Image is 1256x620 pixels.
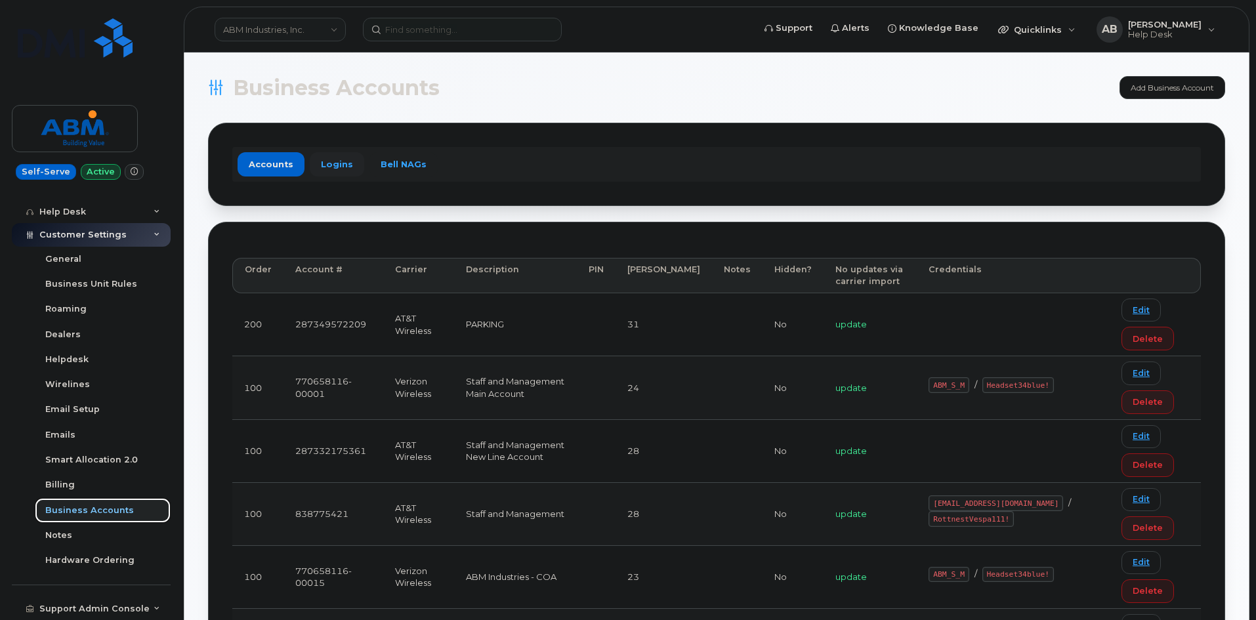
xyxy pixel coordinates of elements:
[616,420,712,483] td: 28
[232,483,283,546] td: 100
[383,356,455,419] td: Verizon Wireless
[835,319,867,329] span: update
[929,511,1014,527] code: RottnestVespa111!
[929,495,1063,511] code: [EMAIL_ADDRESS][DOMAIN_NAME]
[454,483,576,546] td: Staff and Management
[383,420,455,483] td: AT&T Wireless
[1121,488,1161,511] a: Edit
[982,377,1054,393] code: Headset34blue!
[929,567,969,583] code: ABM_S_M
[232,546,283,609] td: 100
[616,483,712,546] td: 28
[283,483,383,546] td: 838775421
[454,356,576,419] td: Staff and Management Main Account
[917,258,1110,294] th: Credentials
[369,152,438,176] a: Bell NAGs
[383,483,455,546] td: AT&T Wireless
[1121,299,1161,321] a: Edit
[383,546,455,609] td: Verizon Wireless
[283,356,383,419] td: 770658116-00001
[616,546,712,609] td: 23
[974,568,977,579] span: /
[1133,522,1163,534] span: Delete
[835,571,867,582] span: update
[310,152,364,176] a: Logins
[1121,579,1174,603] button: Delete
[616,356,712,419] td: 24
[974,379,977,390] span: /
[763,420,824,483] td: No
[283,293,383,356] td: 287349572209
[763,546,824,609] td: No
[1121,551,1161,574] a: Edit
[982,567,1054,583] code: Headset34blue!
[577,258,616,294] th: PIN
[283,546,383,609] td: 770658116-00015
[835,382,867,393] span: update
[383,258,455,294] th: Carrier
[763,483,824,546] td: No
[454,420,576,483] td: Staff and Management New Line Account
[233,78,440,98] span: Business Accounts
[1068,497,1071,508] span: /
[1121,327,1174,350] button: Delete
[283,258,383,294] th: Account #
[763,356,824,419] td: No
[232,356,283,419] td: 100
[712,258,763,294] th: Notes
[1133,396,1163,408] span: Delete
[1133,333,1163,345] span: Delete
[835,445,867,456] span: update
[1121,516,1174,540] button: Delete
[1133,459,1163,471] span: Delete
[1121,425,1161,448] a: Edit
[824,258,917,294] th: No updates via carrier import
[238,152,304,176] a: Accounts
[835,508,867,519] span: update
[454,293,576,356] td: PARKING
[232,258,283,294] th: Order
[1121,362,1161,384] a: Edit
[1121,390,1174,414] button: Delete
[1133,585,1163,597] span: Delete
[454,546,576,609] td: ABM Industries - COA
[616,258,712,294] th: [PERSON_NAME]
[1120,76,1225,99] a: Add Business Account
[763,293,824,356] td: No
[454,258,576,294] th: Description
[1121,453,1174,477] button: Delete
[232,293,283,356] td: 200
[283,420,383,483] td: 287332175361
[383,293,455,356] td: AT&T Wireless
[929,377,969,393] code: ABM_S_M
[763,258,824,294] th: Hidden?
[616,293,712,356] td: 31
[232,420,283,483] td: 100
